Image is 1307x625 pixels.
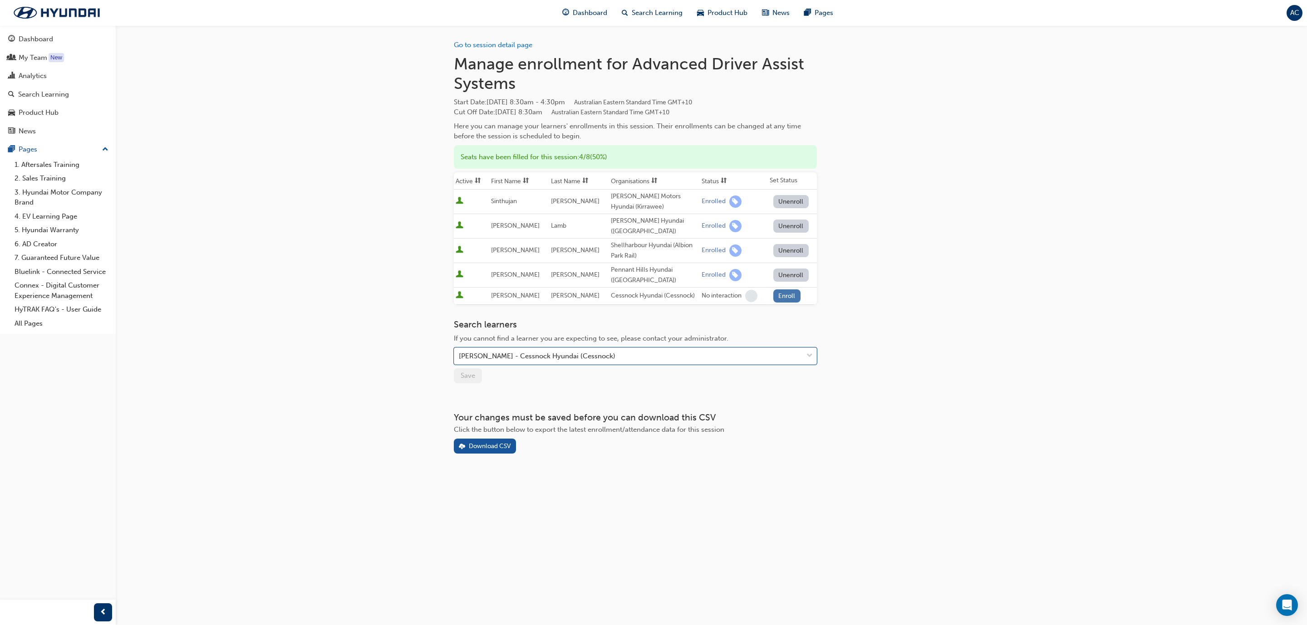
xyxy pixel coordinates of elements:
div: Cessnock Hyundai (Cessnock) [611,291,698,301]
a: News [4,123,112,140]
span: Save [461,371,475,380]
a: 7. Guaranteed Future Value [11,251,112,265]
a: 1. Aftersales Training [11,158,112,172]
div: Pages [19,144,37,155]
span: Dashboard [573,8,607,18]
div: Product Hub [19,107,59,118]
div: No interaction [702,292,742,300]
a: All Pages [11,317,112,331]
button: AC [1287,5,1302,21]
span: chart-icon [8,72,15,80]
a: Product Hub [4,104,112,121]
span: User is active [456,291,463,300]
span: learningRecordVerb_ENROLL-icon [729,244,742,257]
a: pages-iconPages [797,4,840,22]
div: [PERSON_NAME] Hyundai ([GEOGRAPHIC_DATA]) [611,216,698,236]
div: Download CSV [469,442,511,450]
span: User is active [456,246,463,255]
button: Save [454,368,482,383]
a: HyTRAK FAQ's - User Guide [11,303,112,317]
a: guage-iconDashboard [555,4,614,22]
span: prev-icon [100,607,107,618]
span: [PERSON_NAME] [551,292,599,299]
span: car-icon [697,7,704,19]
div: Enrolled [702,197,726,206]
span: learningRecordVerb_NONE-icon [745,290,757,302]
span: Click the button below to export the latest enrollment/attendance data for this session [454,425,724,434]
a: 3. Hyundai Motor Company Brand [11,186,112,210]
a: car-iconProduct Hub [690,4,755,22]
span: [PERSON_NAME] [491,292,540,299]
span: download-icon [459,443,465,451]
span: car-icon [8,109,15,117]
div: Tooltip anchor [49,53,64,62]
span: Pages [815,8,833,18]
img: Trak [5,3,109,22]
div: Search Learning [18,89,69,100]
button: Unenroll [773,220,809,233]
a: 5. Hyundai Warranty [11,223,112,237]
span: If you cannot find a learner you are expecting to see, please contact your administrator. [454,334,728,342]
h1: Manage enrollment for Advanced Driver Assist Systems [454,54,817,93]
span: Product Hub [708,8,747,18]
span: guage-icon [562,7,569,19]
a: Connex - Digital Customer Experience Management [11,278,112,303]
div: Analytics [19,71,47,81]
span: down-icon [806,350,813,362]
span: [PERSON_NAME] [551,197,599,205]
a: Search Learning [4,86,112,103]
div: Dashboard [19,34,53,44]
span: sorting-icon [475,177,481,185]
a: Bluelink - Connected Service [11,265,112,279]
div: Shellharbour Hyundai (Albion Park Rail) [611,240,698,261]
a: Analytics [4,68,112,84]
th: Toggle SortBy [609,172,700,190]
span: news-icon [8,127,15,136]
span: User is active [456,221,463,230]
span: sorting-icon [721,177,727,185]
a: search-iconSearch Learning [614,4,690,22]
span: Start Date : [454,97,817,107]
th: Toggle SortBy [454,172,489,190]
span: people-icon [8,54,15,62]
span: sorting-icon [651,177,658,185]
span: [PERSON_NAME] [551,271,599,278]
span: Cut Off Date : [DATE] 8:30am [454,108,669,116]
a: 2. Sales Training [11,171,112,186]
span: [PERSON_NAME] [551,246,599,254]
button: DashboardMy TeamAnalyticsSearch LearningProduct HubNews [4,29,112,141]
button: Pages [4,141,112,158]
span: News [772,8,790,18]
div: Seats have been filled for this session : 4 / 8 ( 50% ) [454,145,817,169]
a: My Team [4,49,112,66]
th: Toggle SortBy [549,172,609,190]
span: Sinthujan [491,197,517,205]
span: User is active [456,270,463,279]
div: Open Intercom Messenger [1276,594,1298,616]
button: Unenroll [773,195,809,208]
span: guage-icon [8,35,15,44]
span: Search Learning [632,8,683,18]
a: Go to session detail page [454,41,532,49]
div: News [19,126,36,137]
div: [PERSON_NAME] Motors Hyundai (Kirrawee) [611,191,698,212]
span: sorting-icon [582,177,589,185]
a: 4. EV Learning Page [11,210,112,224]
span: pages-icon [804,7,811,19]
div: Enrolled [702,271,726,279]
div: Enrolled [702,246,726,255]
span: Australian Eastern Standard Time GMT+10 [551,108,669,116]
button: Unenroll [773,269,809,282]
span: Australian Eastern Standard Time GMT+10 [574,98,692,106]
span: User is active [456,197,463,206]
a: 6. AD Creator [11,237,112,251]
span: search-icon [622,7,628,19]
div: Pennant Hills Hyundai ([GEOGRAPHIC_DATA]) [611,265,698,285]
div: Enrolled [702,222,726,230]
span: AC [1290,8,1299,18]
span: [PERSON_NAME] [491,222,540,229]
button: Unenroll [773,244,809,257]
span: sorting-icon [523,177,529,185]
span: Lamb [551,222,566,229]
